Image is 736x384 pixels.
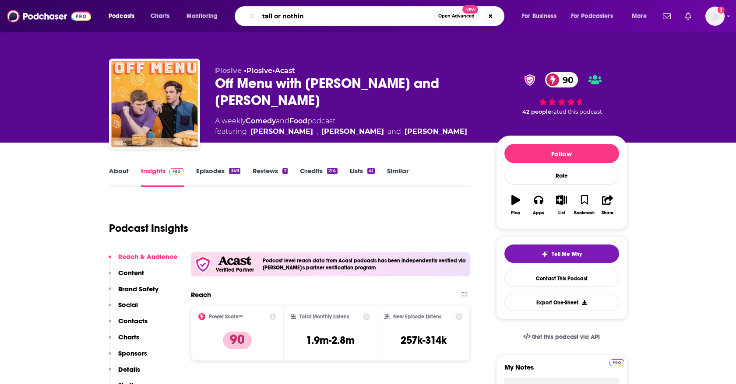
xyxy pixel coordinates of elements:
[263,258,467,271] h4: Podcast level reach data from Acast podcasts has been independently verified via [PERSON_NAME]'s ...
[554,72,578,87] span: 90
[109,10,134,22] span: Podcasts
[705,7,725,26] span: Logged in as podimatt
[350,167,375,187] a: Lists41
[609,359,624,366] img: Podchaser Pro
[111,60,198,148] img: Off Menu with Ed Gamble and James Acaster
[545,72,578,87] a: 90
[558,210,565,216] div: List
[317,126,318,137] span: ,
[180,9,229,23] button: open menu
[511,210,520,216] div: Play
[118,349,147,357] p: Sponsors
[243,6,513,26] div: Search podcasts, credits, & more...
[552,251,582,258] span: Tell Me Why
[574,210,595,216] div: Bookmark
[609,358,624,366] a: Pro website
[573,189,596,221] button: Bookmark
[109,252,177,269] button: Reach & Audience
[522,10,556,22] span: For Business
[681,9,695,24] a: Show notifications dropdown
[299,314,349,320] h2: Total Monthly Listens
[191,290,211,299] h2: Reach
[306,334,355,347] h3: 1.9m-2.8m
[718,7,725,14] svg: Add a profile image
[218,256,251,265] img: Acast
[327,168,337,174] div: 214
[282,168,288,174] div: 7
[565,9,626,23] button: open menu
[516,9,567,23] button: open menu
[367,168,375,174] div: 41
[109,222,188,235] h1: Podcast Insights
[596,189,619,221] button: Share
[215,66,242,75] span: Plosive
[118,333,139,341] p: Charts
[626,9,658,23] button: open menu
[275,66,295,75] a: Acast
[215,116,467,137] div: A weekly podcast
[462,5,478,14] span: New
[196,167,240,187] a: Episodes349
[387,167,408,187] a: Similar
[272,66,295,75] span: •
[169,168,184,175] img: Podchaser Pro
[209,314,243,320] h2: Power Score™
[109,333,139,349] button: Charts
[705,7,725,26] button: Show profile menu
[533,210,544,216] div: Apps
[141,167,184,187] a: InsightsPodchaser Pro
[109,167,129,187] a: About
[109,349,147,365] button: Sponsors
[504,294,619,311] button: Export One-Sheet
[109,317,148,333] button: Contacts
[118,300,138,309] p: Social
[438,14,475,18] span: Open Advanced
[145,9,175,23] a: Charts
[109,300,138,317] button: Social
[259,9,434,23] input: Search podcasts, credits, & more...
[187,10,218,22] span: Monitoring
[109,365,140,381] button: Details
[118,252,177,261] p: Reach & Audience
[194,256,211,273] img: verfied icon
[705,7,725,26] img: User Profile
[118,285,158,293] p: Brand Safety
[118,365,140,374] p: Details
[504,270,619,287] a: Contact This Podcast
[571,10,613,22] span: For Podcasters
[434,11,479,21] button: Open AdvancedNew
[215,126,467,137] span: featuring
[244,66,272,75] span: •
[223,332,252,349] p: 90
[516,326,607,348] a: Get this podcast via API
[551,108,602,115] span: rated this podcast
[522,108,551,115] span: 42 people
[393,314,441,320] h2: New Episode Listens
[405,126,467,137] div: [PERSON_NAME]
[504,244,619,263] button: tell me why sparkleTell Me Why
[109,269,144,285] button: Content
[521,74,538,86] img: verified Badge
[118,317,148,325] p: Contacts
[602,210,613,216] div: Share
[246,117,276,125] a: Comedy
[289,117,307,125] a: Food
[216,267,254,272] h5: Verified Partner
[532,333,600,341] span: Get this podcast via API
[321,126,384,137] div: [PERSON_NAME]
[387,126,401,137] span: and
[504,144,619,163] button: Follow
[550,189,573,221] button: List
[102,9,146,23] button: open menu
[401,334,447,347] h3: 257k-314k
[109,285,158,301] button: Brand Safety
[300,167,337,187] a: Credits214
[496,66,627,121] div: verified Badge90 42 peoplerated this podcast
[527,189,550,221] button: Apps
[659,9,674,24] a: Show notifications dropdown
[504,189,527,221] button: Play
[118,269,144,277] p: Content
[7,8,91,24] img: Podchaser - Follow, Share and Rate Podcasts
